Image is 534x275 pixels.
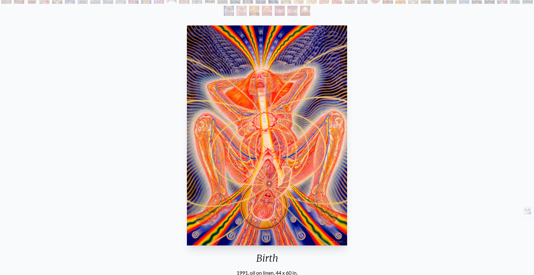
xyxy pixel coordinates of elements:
div: Oversoul [249,6,259,16]
div: Godself [287,6,298,16]
div: Net of Being [275,6,285,16]
div: One [262,6,272,16]
img: Birth-1991-Alex-Grey-watermarked.jpg [187,25,347,245]
div: Steeplehead 1 [224,6,234,16]
div: Steeplehead 2 [236,6,247,16]
div: Birth [184,252,350,269]
div: White Light [300,6,310,16]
